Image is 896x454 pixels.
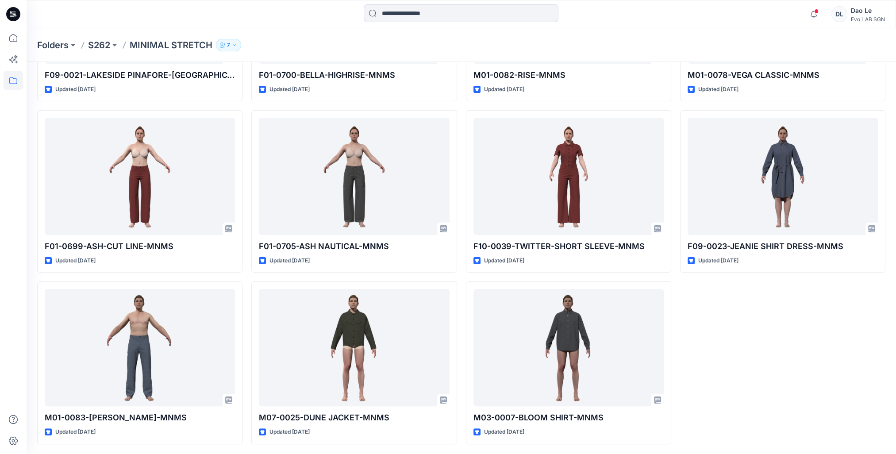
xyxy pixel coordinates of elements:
[45,412,235,424] p: M01-0083-[PERSON_NAME]-MNMS
[45,240,235,253] p: F01-0699-ASH-CUT LINE-MNMS
[484,256,524,265] p: Updated [DATE]
[484,85,524,94] p: Updated [DATE]
[227,40,230,50] p: 7
[831,6,847,22] div: DL
[259,240,449,253] p: F01-0705-ASH NAUTICAL-MNMS
[259,412,449,424] p: M07-0025-DUNE JACKET-MNMS
[269,85,310,94] p: Updated [DATE]
[45,118,235,235] a: F01-0699-ASH-CUT LINE-MNMS
[55,85,96,94] p: Updated [DATE]
[688,69,878,81] p: M01-0078-VEGA CLASSIC-MNMS
[851,16,885,23] div: Evo LAB SGN
[45,289,235,406] a: M01-0083-LOOM CARPENTER-MNMS
[130,39,212,51] p: MINIMAL STRETCH
[688,240,878,253] p: F09-0023-JEANIE SHIRT DRESS-MNMS
[698,256,738,265] p: Updated [DATE]
[55,427,96,437] p: Updated [DATE]
[269,427,310,437] p: Updated [DATE]
[37,39,69,51] a: Folders
[688,118,878,235] a: F09-0023-JEANIE SHIRT DRESS-MNMS
[216,39,241,51] button: 7
[473,412,664,424] p: M03-0007-BLOOM SHIRT-MNMS
[698,85,738,94] p: Updated [DATE]
[88,39,110,51] a: S262
[269,256,310,265] p: Updated [DATE]
[259,69,449,81] p: F01-0700-BELLA-HIGHRISE-MNMS
[473,289,664,406] a: M03-0007-BLOOM SHIRT-MNMS
[45,69,235,81] p: F09-0021-LAKESIDE PINAFORE-[GEOGRAPHIC_DATA]
[259,118,449,235] a: F01-0705-ASH NAUTICAL-MNMS
[473,118,664,235] a: F10-0039-TWITTER-SHORT SLEEVE-MNMS
[55,256,96,265] p: Updated [DATE]
[473,240,664,253] p: F10-0039-TWITTER-SHORT SLEEVE-MNMS
[851,5,885,16] div: Dao Le
[259,289,449,406] a: M07-0025-DUNE JACKET-MNMS
[484,427,524,437] p: Updated [DATE]
[473,69,664,81] p: M01-0082-RISE-MNMS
